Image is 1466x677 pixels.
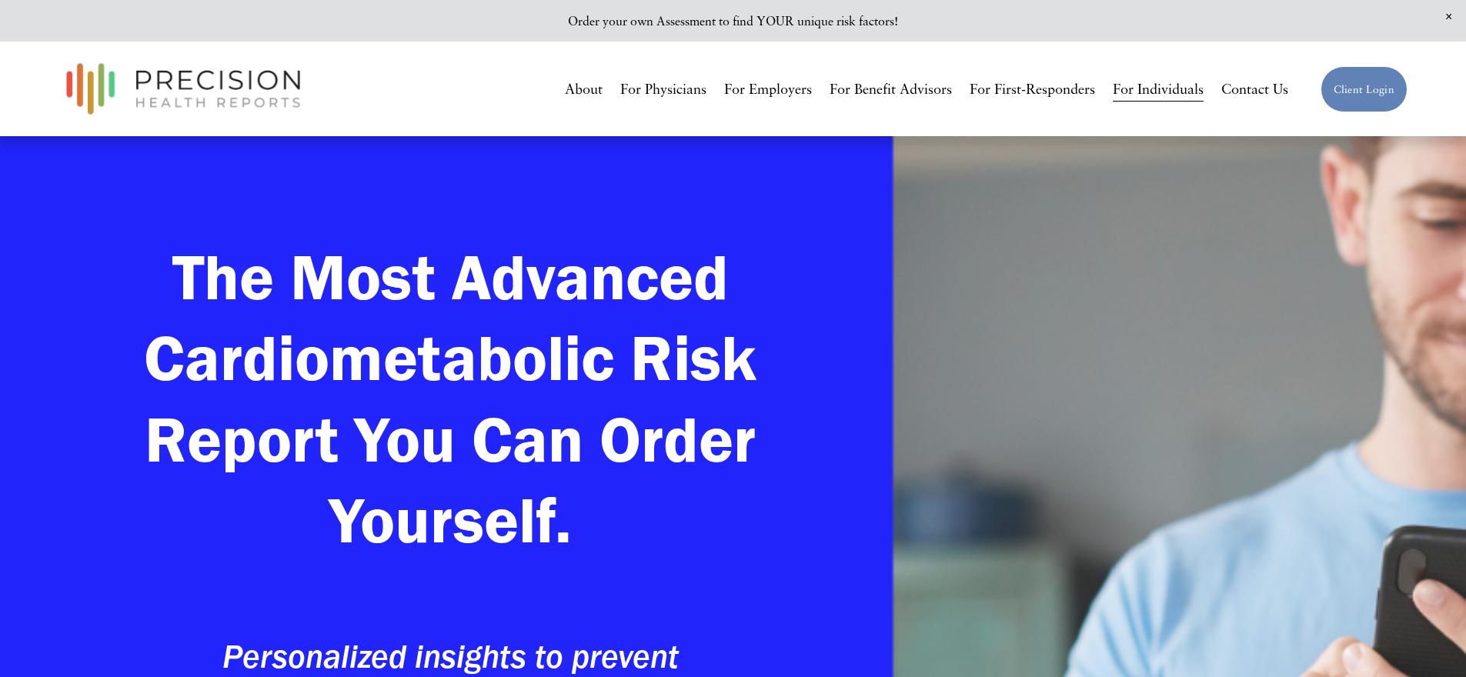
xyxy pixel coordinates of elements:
[565,75,603,104] a: About
[970,75,1095,104] a: For First-Responders
[1113,75,1204,104] a: For Individuals
[1221,75,1288,104] a: Contact Us
[1321,66,1408,112] a: Client Login
[724,75,812,104] a: For Employers
[144,238,773,559] strong: The Most Advanced Cardiometabolic Risk Report You Can Order Yourself.
[830,75,952,104] a: For Benefit Advisors
[620,75,706,104] a: For Physicians
[58,56,308,122] img: Precision Health Reports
